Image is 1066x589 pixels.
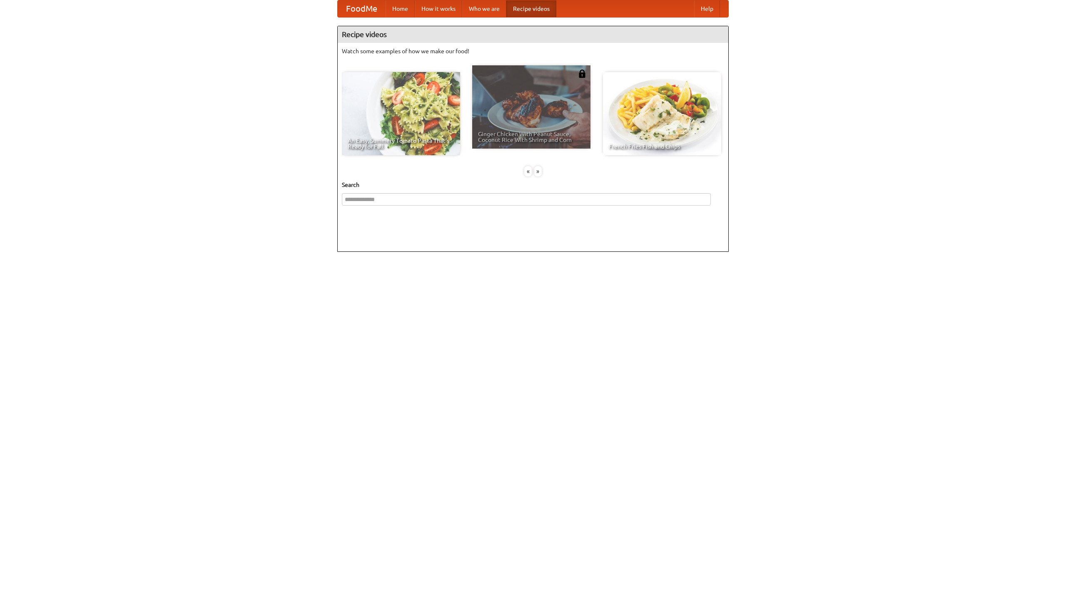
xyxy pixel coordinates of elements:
[534,166,542,176] div: »
[342,72,460,155] a: An Easy, Summery Tomato Pasta That's Ready for Fall
[342,47,724,55] p: Watch some examples of how we make our food!
[462,0,506,17] a: Who we are
[338,0,386,17] a: FoodMe
[506,0,556,17] a: Recipe videos
[603,72,721,155] a: French Fries Fish and Chips
[578,70,586,78] img: 483408.png
[609,144,715,149] span: French Fries Fish and Chips
[415,0,462,17] a: How it works
[342,181,724,189] h5: Search
[386,0,415,17] a: Home
[348,138,454,149] span: An Easy, Summery Tomato Pasta That's Ready for Fall
[338,26,728,43] h4: Recipe videos
[694,0,720,17] a: Help
[524,166,532,176] div: «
